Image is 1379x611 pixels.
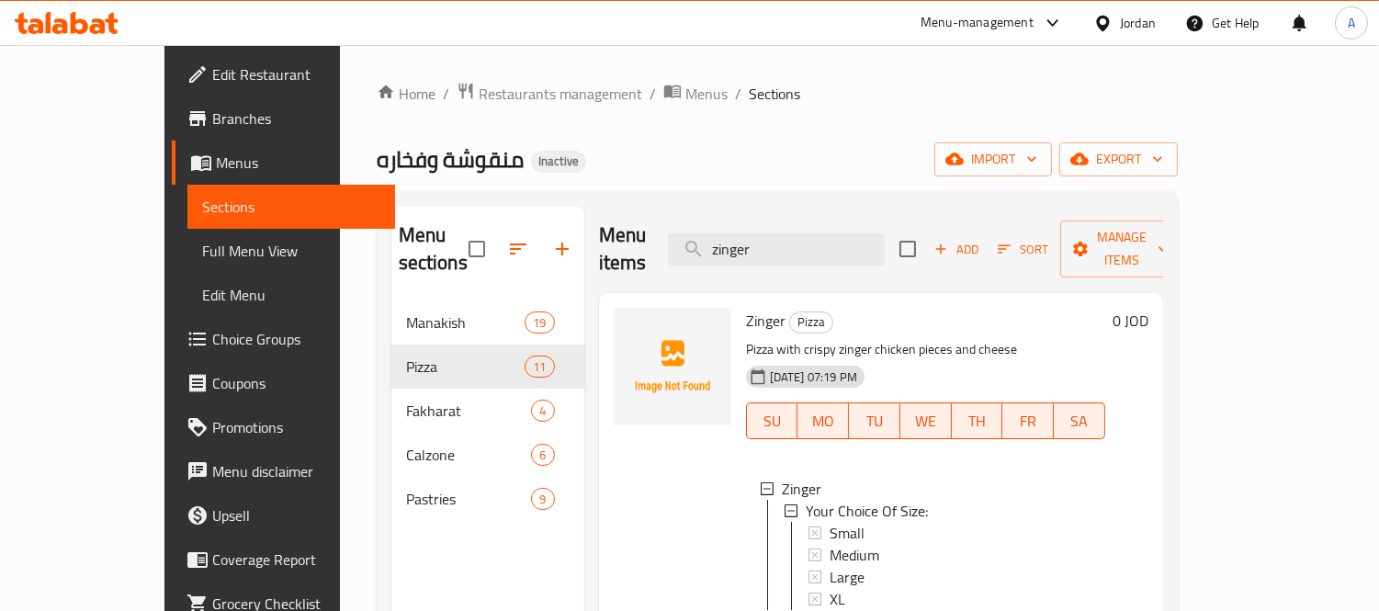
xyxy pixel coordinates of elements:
span: Pizza [790,311,832,333]
a: Menu disclaimer [172,449,395,493]
h2: Menu items [599,221,647,277]
span: MO [805,408,842,435]
span: 6 [532,447,553,464]
span: A [1348,13,1355,33]
span: Zinger [746,307,786,334]
a: Branches [172,96,395,141]
div: Inactive [531,151,586,173]
span: XL [830,588,845,610]
span: import [949,148,1037,171]
span: Edit Menu [202,284,380,306]
nav: Menu sections [391,293,584,528]
a: Choice Groups [172,317,395,361]
a: Full Menu View [187,229,395,273]
span: export [1074,148,1163,171]
span: Coverage Report [212,549,380,571]
button: WE [900,402,952,439]
span: TU [856,408,893,435]
button: Add section [540,227,584,271]
span: Edit Restaurant [212,63,380,85]
a: Menus [663,82,728,106]
div: Jordan [1120,13,1156,33]
li: / [735,83,741,105]
span: Add [932,239,981,260]
span: Medium [830,544,879,566]
h6: 0 JOD [1113,308,1148,334]
a: Edit Restaurant [172,52,395,96]
button: FR [1002,402,1054,439]
nav: breadcrumb [377,82,1178,106]
span: Sections [749,83,801,105]
h2: Menu sections [399,221,469,277]
button: Manage items [1060,221,1183,277]
span: [DATE] 07:19 PM [763,368,865,386]
a: Restaurants management [457,82,642,106]
span: Large [830,566,865,588]
span: Menus [685,83,728,105]
button: TH [952,402,1003,439]
span: Promotions [212,416,380,438]
button: SA [1054,402,1105,439]
span: Branches [212,107,380,130]
span: Menus [216,152,380,174]
a: Upsell [172,493,395,537]
span: Sort sections [496,227,540,271]
a: Menus [172,141,395,185]
span: FR [1010,408,1046,435]
span: Menu disclaimer [212,460,380,482]
li: / [443,83,449,105]
span: Choice Groups [212,328,380,350]
p: Pizza with crispy zinger chicken pieces and cheese [746,338,1105,361]
span: Select all sections [458,230,496,268]
div: Pastries9 [391,477,584,521]
button: TU [849,402,900,439]
span: WE [908,408,944,435]
span: Upsell [212,504,380,526]
button: SU [746,402,798,439]
li: / [650,83,656,105]
div: Manakish19 [391,300,584,345]
span: 9 [532,491,553,508]
span: Sort items [986,235,1060,264]
span: Your Choice Of Size: [806,500,928,522]
span: Pastries [406,488,532,510]
div: Pizza [406,356,526,378]
a: Edit Menu [187,273,395,317]
a: Home [377,83,435,105]
span: Select section [888,230,927,268]
div: Fakharat4 [391,389,584,433]
img: Zinger [614,308,731,425]
a: Coverage Report [172,537,395,582]
span: Small [830,522,865,544]
span: Sort [998,239,1048,260]
span: Sections [202,196,380,218]
span: Coupons [212,372,380,394]
span: SU [754,408,791,435]
button: export [1059,142,1178,176]
a: Coupons [172,361,395,405]
span: Manage items [1075,226,1169,272]
span: Zinger [782,478,821,500]
span: SA [1061,408,1098,435]
input: search [668,233,885,266]
span: Full Menu View [202,240,380,262]
button: Add [927,235,986,264]
button: MO [797,402,849,439]
span: Calzone [406,444,532,466]
span: Fakharat [406,400,532,422]
button: import [934,142,1052,176]
div: items [531,400,554,422]
span: Add item [927,235,986,264]
a: Promotions [172,405,395,449]
span: منقوشة وفخاره [377,139,524,180]
button: Sort [993,235,1053,264]
span: 11 [526,358,553,376]
span: Inactive [531,153,586,169]
span: TH [959,408,996,435]
span: Manakish [406,311,526,334]
div: Pizza11 [391,345,584,389]
span: 19 [526,314,553,332]
span: 4 [532,402,553,420]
